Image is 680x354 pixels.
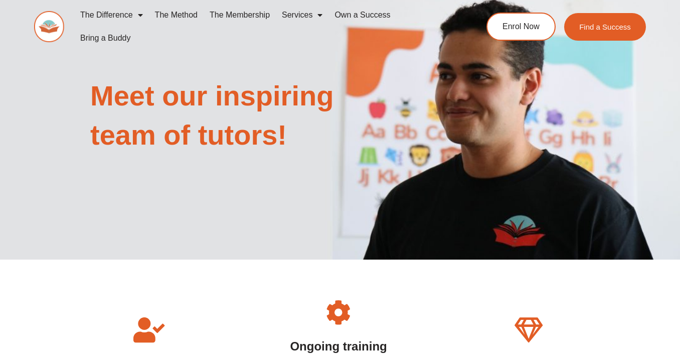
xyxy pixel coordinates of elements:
[74,4,149,27] a: The Difference
[328,4,396,27] a: Own a Success
[580,23,631,31] span: Find a Success
[276,4,328,27] a: Services
[249,339,428,354] h4: Ongoing training
[149,4,204,27] a: The Method
[90,76,621,155] h1: Meet our inspiring team of tutors!
[204,4,276,27] a: The Membership
[74,27,137,50] a: Bring a Buddy
[565,13,646,41] a: Find a Success
[486,13,556,41] a: Enrol Now
[74,4,451,50] nav: Menu
[502,23,540,31] span: Enrol Now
